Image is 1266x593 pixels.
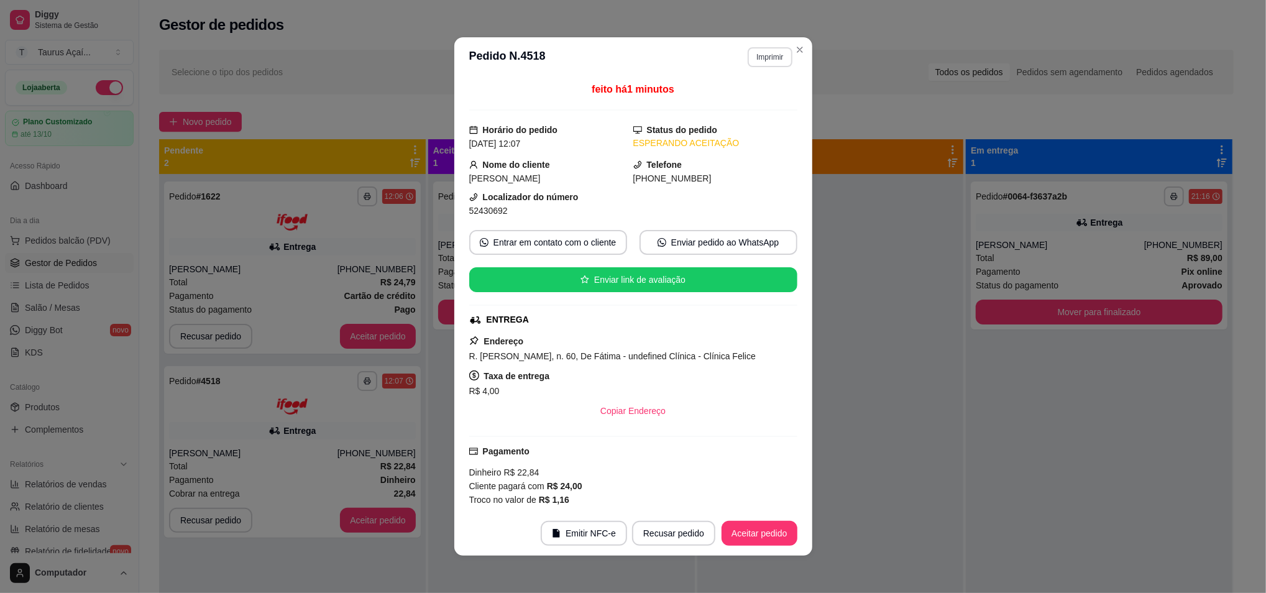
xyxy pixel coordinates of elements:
[790,40,810,60] button: Close
[647,125,718,135] strong: Status do pedido
[480,238,489,247] span: whats-app
[647,160,682,170] strong: Telefone
[483,160,550,170] strong: Nome do cliente
[722,521,797,546] button: Aceitar pedido
[658,238,666,247] span: whats-app
[469,481,547,491] span: Cliente pagará com
[502,467,539,477] span: R$ 22,84
[547,481,582,491] strong: R$ 24,00
[469,193,478,201] span: phone
[469,230,627,255] button: whats-appEntrar em contato com o cliente
[469,160,478,169] span: user
[469,351,756,361] span: R. [PERSON_NAME], n. 60, De Fátima - undefined Clínica - Clínica Felice
[469,467,502,477] span: Dinheiro
[633,160,642,169] span: phone
[580,275,589,284] span: star
[633,173,712,183] span: [PHONE_NUMBER]
[541,521,627,546] button: fileEmitir NFC-e
[469,370,479,380] span: dollar
[469,267,797,292] button: starEnviar link de avaliação
[484,336,524,346] strong: Endereço
[633,137,797,150] div: ESPERANDO ACEITAÇÃO
[469,47,546,67] h3: Pedido N. 4518
[469,206,508,216] span: 52430692
[592,84,674,94] span: feito há 1 minutos
[469,495,539,505] span: Troco no valor de
[469,126,478,134] span: calendar
[469,386,500,396] span: R$ 4,00
[539,495,569,505] strong: R$ 1,16
[469,139,521,149] span: [DATE] 12:07
[633,126,642,134] span: desktop
[469,173,541,183] span: [PERSON_NAME]
[590,398,676,423] button: Copiar Endereço
[632,521,715,546] button: Recusar pedido
[483,125,558,135] strong: Horário do pedido
[640,230,797,255] button: whats-appEnviar pedido ao WhatsApp
[487,313,529,326] div: ENTREGA
[469,336,479,346] span: pushpin
[484,371,550,381] strong: Taxa de entrega
[552,529,561,538] span: file
[469,447,478,456] span: credit-card
[483,192,579,202] strong: Localizador do número
[748,47,792,67] button: Imprimir
[483,446,530,456] strong: Pagamento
